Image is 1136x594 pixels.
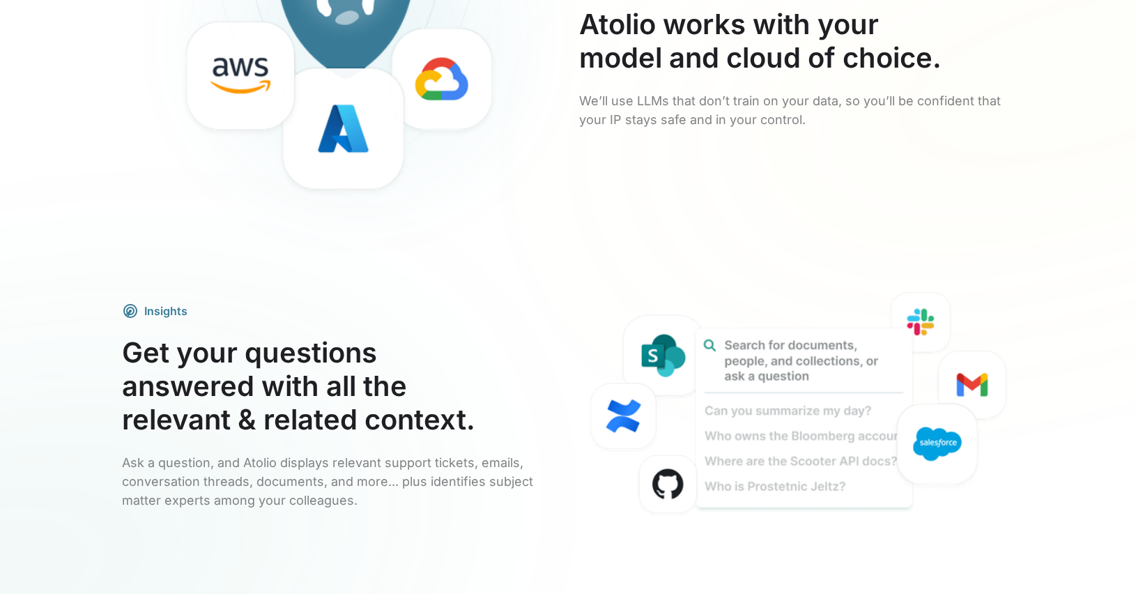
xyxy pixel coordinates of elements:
[144,303,187,319] div: Insights
[579,286,1014,528] img: Insights
[1066,527,1136,594] iframe: Chat Widget
[122,336,557,436] h3: Get your questions answered with all the relevant & related context.
[579,91,1014,129] p: We’ll use LLMs that don’t train on your data, so you’ll be confident that your IP stays safe and ...
[579,8,1014,75] h3: Atolio works with your model and cloud of choice.
[122,453,557,510] p: Ask a question, and Atolio displays relevant support tickets, emails, conversation threads, docum...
